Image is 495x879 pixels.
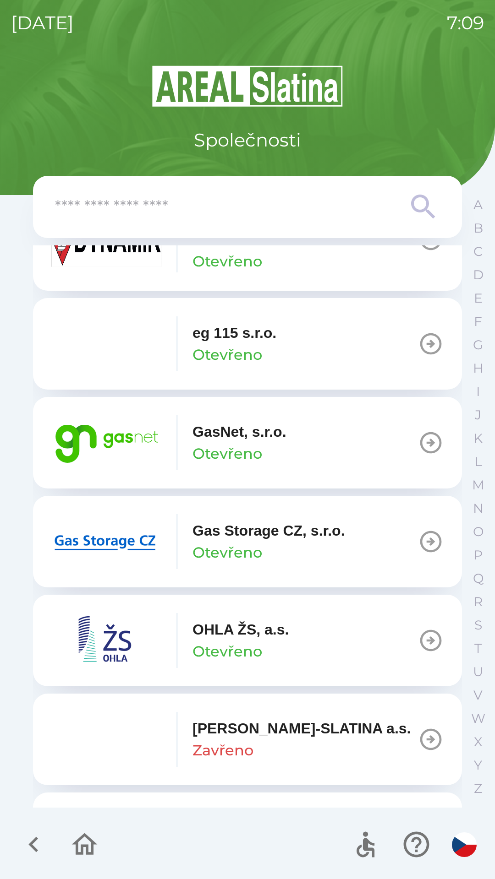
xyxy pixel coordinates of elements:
button: J [467,403,489,427]
p: Společnosti [194,126,301,154]
button: W [467,707,489,730]
p: Z [474,781,482,797]
p: U [473,664,483,680]
p: OHLA ŽS, a.s. [192,619,289,640]
button: D [467,263,489,287]
img: cs flag [452,832,477,857]
p: Otevřeno [192,542,262,564]
p: P [473,547,483,563]
button: P [467,543,489,567]
p: Zavřeno [192,739,253,761]
p: N [473,500,484,516]
p: [PERSON_NAME]-SLATINA a.s. [192,717,411,739]
button: X [467,730,489,754]
button: eg 115 s.r.o.Otevřeno [33,298,462,390]
button: F [467,310,489,333]
img: 95bd5263-4d84-4234-8c68-46e365c669f1.png [51,415,161,470]
button: L [467,450,489,473]
button: [PERSON_NAME]-SLATINA a.s.Zavřeno [33,694,462,785]
button: GasNet, s.r.o.Otevřeno [33,397,462,488]
p: F [474,314,482,330]
p: D [473,267,484,283]
p: [DATE] [11,9,74,37]
p: E [474,290,483,306]
img: 95230cbc-907d-4dce-b6ee-20bf32430970.png [51,613,161,668]
p: Otevřeno [192,443,262,465]
button: K [467,427,489,450]
button: R [467,590,489,613]
p: Q [473,570,484,586]
p: 7:09 [447,9,484,37]
p: Y [474,757,482,773]
button: E [467,287,489,310]
button: OHLA ŽS, a.s.Otevřeno [33,595,462,686]
button: U [467,660,489,684]
p: C [473,244,483,260]
button: C [467,240,489,263]
img: 1a4889b5-dc5b-4fa6-815e-e1339c265386.png [51,316,161,371]
p: J [475,407,481,423]
p: T [474,640,482,657]
p: Gas Storage CZ, s.r.o. [192,520,345,542]
p: A [473,197,483,213]
p: R [473,594,483,610]
button: M [467,473,489,497]
p: G [473,337,483,353]
button: Y [467,754,489,777]
p: S [474,617,482,633]
button: Z [467,777,489,800]
p: Otevřeno [192,344,262,366]
p: W [471,711,485,727]
img: Logo [33,64,462,108]
button: V [467,684,489,707]
button: O [467,520,489,543]
button: H [467,357,489,380]
p: Otevřeno [192,250,262,272]
button: B [467,217,489,240]
p: M [472,477,484,493]
button: S [467,613,489,637]
button: Q [467,567,489,590]
img: 2bd567fa-230c-43b3-b40d-8aef9e429395.png [51,514,161,569]
button: N [467,497,489,520]
p: X [474,734,482,750]
p: O [473,524,484,540]
p: V [473,687,483,703]
p: K [473,430,483,446]
p: H [473,360,484,376]
p: eg 115 s.r.o. [192,322,276,344]
p: L [474,454,482,470]
p: I [476,384,480,400]
p: GasNet, s.r.o. [192,421,286,443]
p: Otevřeno [192,640,262,662]
img: e7973d4e-78b1-4a83-8dc1-9059164483d7.png [51,712,161,767]
button: I [467,380,489,403]
button: T [467,637,489,660]
button: Gas Storage CZ, s.r.o.Otevřeno [33,496,462,587]
p: B [473,220,483,236]
button: A [467,193,489,217]
button: G [467,333,489,357]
